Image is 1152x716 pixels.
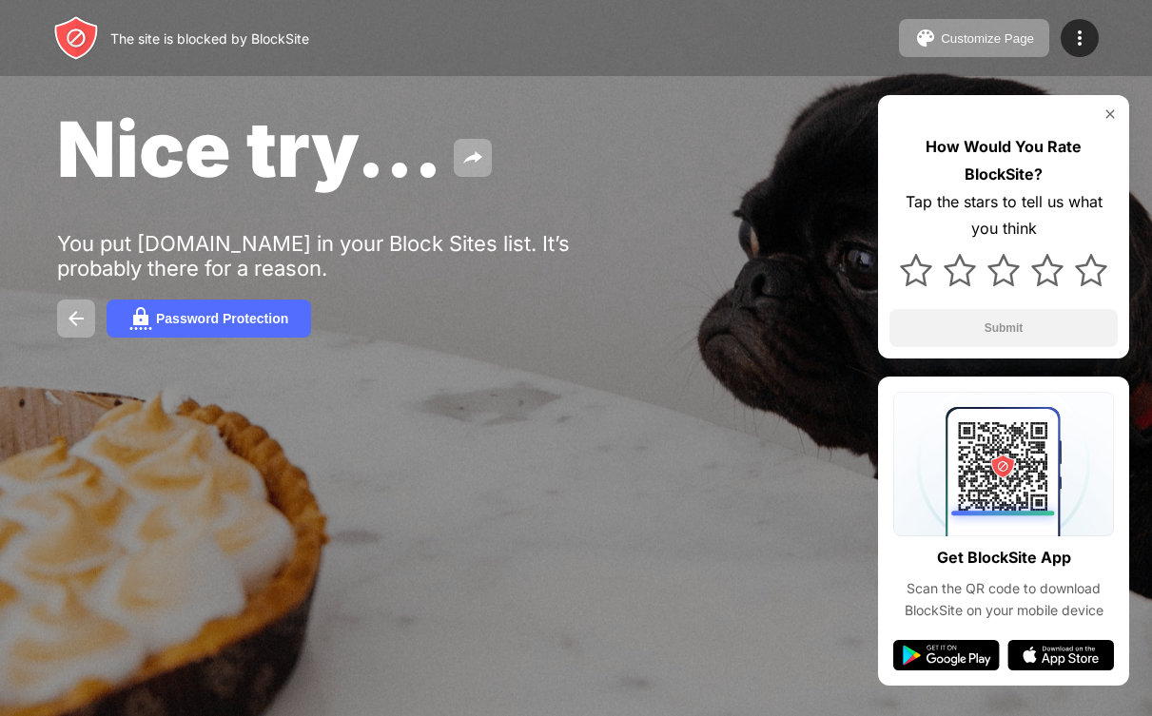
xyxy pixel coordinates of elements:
div: The site is blocked by BlockSite [110,30,309,47]
iframe: Banner [57,476,507,694]
div: How Would You Rate BlockSite? [889,133,1118,188]
img: pallet.svg [914,27,937,49]
img: rate-us-close.svg [1103,106,1118,122]
img: password.svg [129,307,152,330]
div: Get BlockSite App [937,544,1071,571]
span: Nice try... [57,103,442,195]
img: star.svg [944,254,976,286]
div: Customize Page [941,31,1034,46]
button: Password Protection [107,300,311,338]
img: share.svg [461,146,484,169]
button: Customize Page [899,19,1049,57]
img: header-logo.svg [53,15,99,61]
div: You put [DOMAIN_NAME] in your Block Sites list. It’s probably there for a reason. [57,231,645,281]
div: Password Protection [156,311,288,326]
div: Tap the stars to tell us what you think [889,188,1118,243]
img: back.svg [65,307,88,330]
img: star.svg [1031,254,1064,286]
div: Scan the QR code to download BlockSite on your mobile device [893,578,1114,621]
img: menu-icon.svg [1068,27,1091,49]
img: google-play.svg [893,640,1000,670]
img: star.svg [987,254,1020,286]
img: qrcode.svg [893,392,1114,536]
img: star.svg [1075,254,1107,286]
img: app-store.svg [1007,640,1114,670]
img: star.svg [900,254,932,286]
button: Submit [889,309,1118,347]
